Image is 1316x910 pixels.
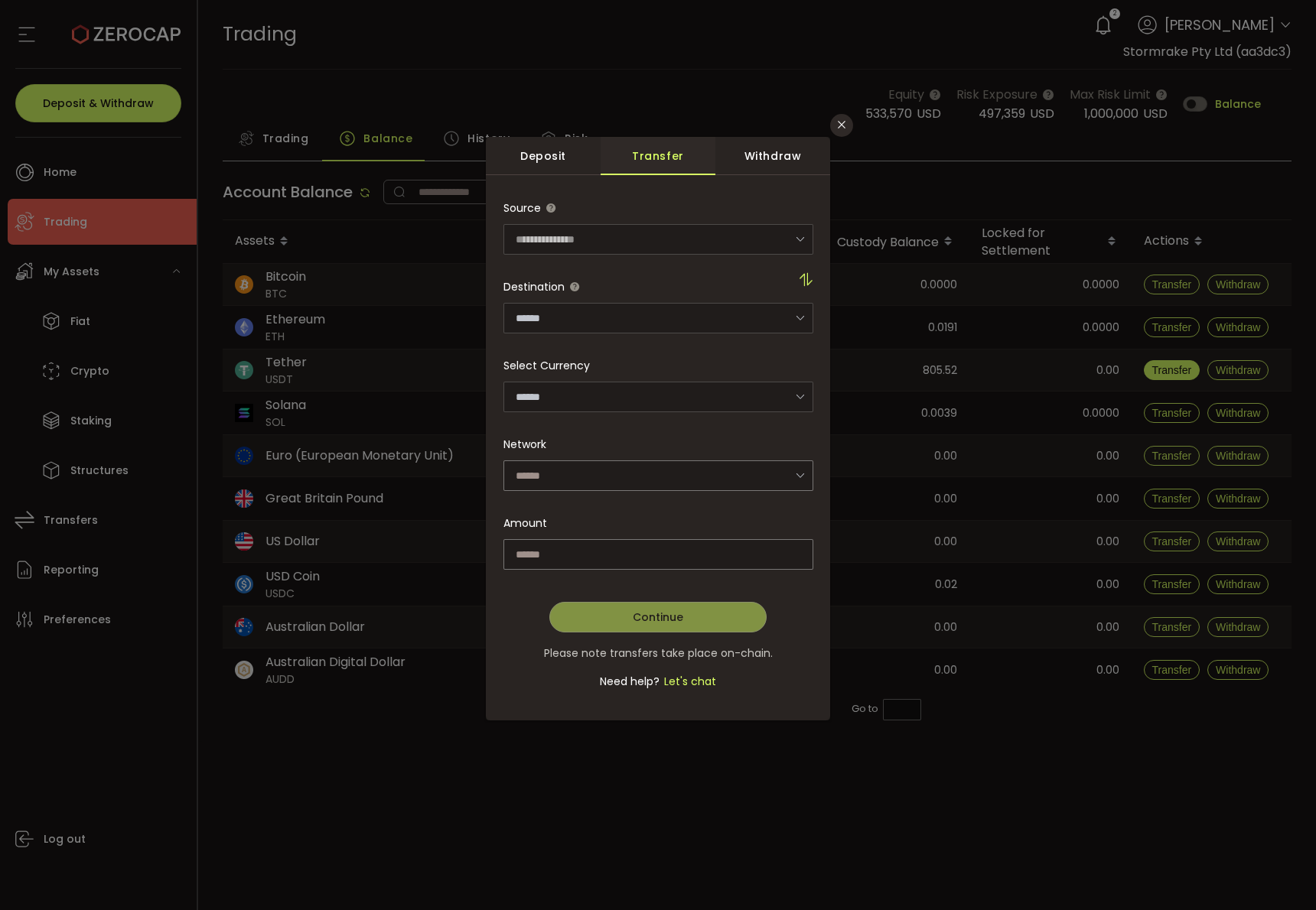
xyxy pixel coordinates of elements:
div: Withdraw [715,137,830,175]
span: Need help? [600,674,660,689]
iframe: Chat Widget [1239,837,1316,910]
label: Network [503,437,546,452]
div: dialog [486,137,830,720]
span: Source [503,200,541,216]
span: Continue [633,609,683,625]
label: Select Currency [503,358,590,373]
span: Amount [503,508,547,538]
span: Let's chat [660,674,716,689]
button: Continue [549,602,767,632]
div: Deposit [486,137,601,175]
span: Please note transfers take place on-chain. [544,645,773,661]
span: Destination [503,279,565,294]
div: Transfer [601,137,715,175]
